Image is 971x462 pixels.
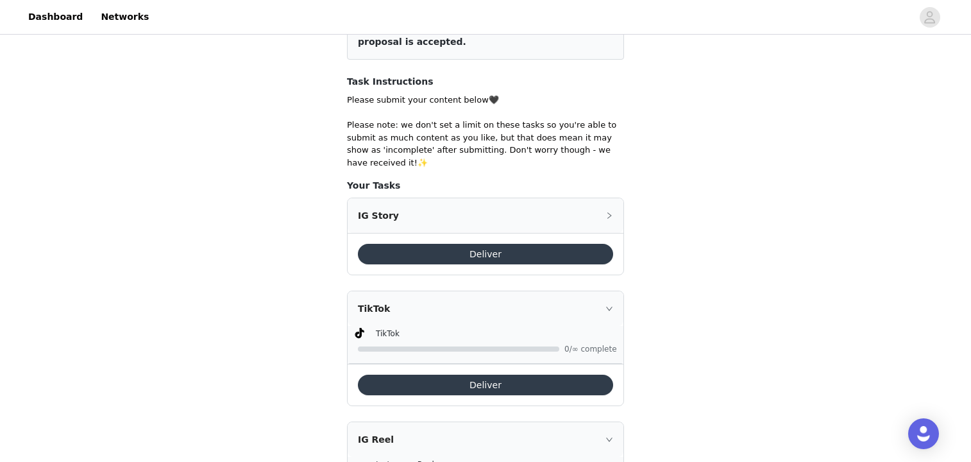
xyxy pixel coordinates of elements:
[348,291,623,326] div: icon: rightTikTok
[348,422,623,457] div: icon: rightIG Reel
[564,345,616,353] span: 0/∞ complete
[347,94,624,107] p: Please submit your content below🖤
[93,3,156,31] a: Networks
[376,329,400,338] span: TikTok
[21,3,90,31] a: Dashboard
[924,7,936,28] div: avatar
[358,375,613,395] button: Deliver
[347,119,624,169] p: Please note: we don't set a limit on these tasks so you're able to submit as much content as you ...
[348,198,623,233] div: icon: rightIG Story
[347,179,624,193] h4: Your Tasks
[605,212,613,219] i: icon: right
[605,305,613,312] i: icon: right
[347,75,624,89] h4: Task Instructions
[358,244,613,264] button: Deliver
[605,436,613,443] i: icon: right
[908,418,939,449] div: Open Intercom Messenger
